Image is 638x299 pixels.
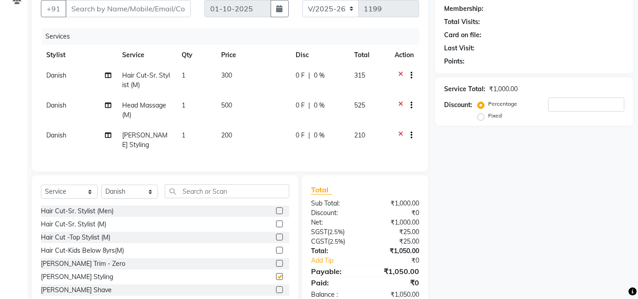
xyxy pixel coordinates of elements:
[444,84,485,94] div: Service Total:
[311,228,327,236] span: SGST
[216,45,290,65] th: Price
[308,131,310,140] span: |
[221,71,232,79] span: 300
[41,259,125,269] div: [PERSON_NAME] Trim - Zero
[42,28,426,45] div: Services
[41,246,124,255] div: Hair Cut-Kids Below 8yrs(M)
[176,45,216,65] th: Qty
[314,101,325,110] span: 0 %
[444,57,465,66] div: Points:
[444,44,475,53] div: Last Visit:
[304,199,365,208] div: Sub Total:
[311,237,328,245] span: CGST
[41,206,114,216] div: Hair Cut-Sr. Stylist (Men)
[165,184,289,198] input: Search or Scan
[122,71,170,89] span: Hair Cut-Sr. Stylist (M)
[444,30,481,40] div: Card on file:
[488,112,502,120] label: Fixed
[354,131,365,139] span: 210
[365,277,426,288] div: ₹0
[444,100,472,110] div: Discount:
[365,246,426,256] div: ₹1,050.00
[41,285,112,295] div: [PERSON_NAME] Shave
[349,45,390,65] th: Total
[46,131,66,139] span: Danish
[365,199,426,208] div: ₹1,000.00
[308,71,310,80] span: |
[122,131,168,149] span: [PERSON_NAME] Styling
[330,238,343,245] span: 2.5%
[308,101,310,110] span: |
[365,218,426,227] div: ₹1,000.00
[117,45,176,65] th: Service
[304,256,375,265] a: Add Tip
[46,71,66,79] span: Danish
[296,131,305,140] span: 0 F
[304,208,365,218] div: Discount:
[122,101,166,119] span: Head Massage (M)
[304,266,365,277] div: Payable:
[314,131,325,140] span: 0 %
[296,71,305,80] span: 0 F
[46,101,66,109] span: Danish
[365,266,426,277] div: ₹1,050.00
[41,272,113,282] div: [PERSON_NAME] Styling
[365,237,426,246] div: ₹25.00
[329,228,343,235] span: 2.5%
[489,84,518,94] div: ₹1,000.00
[444,4,484,14] div: Membership:
[304,246,365,256] div: Total:
[182,131,185,139] span: 1
[354,71,365,79] span: 315
[182,101,185,109] span: 1
[304,237,365,246] div: ( )
[296,101,305,110] span: 0 F
[304,277,365,288] div: Paid:
[290,45,349,65] th: Disc
[365,227,426,237] div: ₹25.00
[354,101,365,109] span: 525
[221,131,232,139] span: 200
[365,208,426,218] div: ₹0
[488,100,517,108] label: Percentage
[41,220,106,229] div: Hair Cut-Sr. Stylist (M)
[376,256,426,265] div: ₹0
[389,45,419,65] th: Action
[444,17,480,27] div: Total Visits:
[311,185,332,195] span: Total
[182,71,185,79] span: 1
[314,71,325,80] span: 0 %
[41,45,117,65] th: Stylist
[304,227,365,237] div: ( )
[221,101,232,109] span: 500
[41,233,110,242] div: Hair Cut -Top Stylist (M)
[304,218,365,227] div: Net:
